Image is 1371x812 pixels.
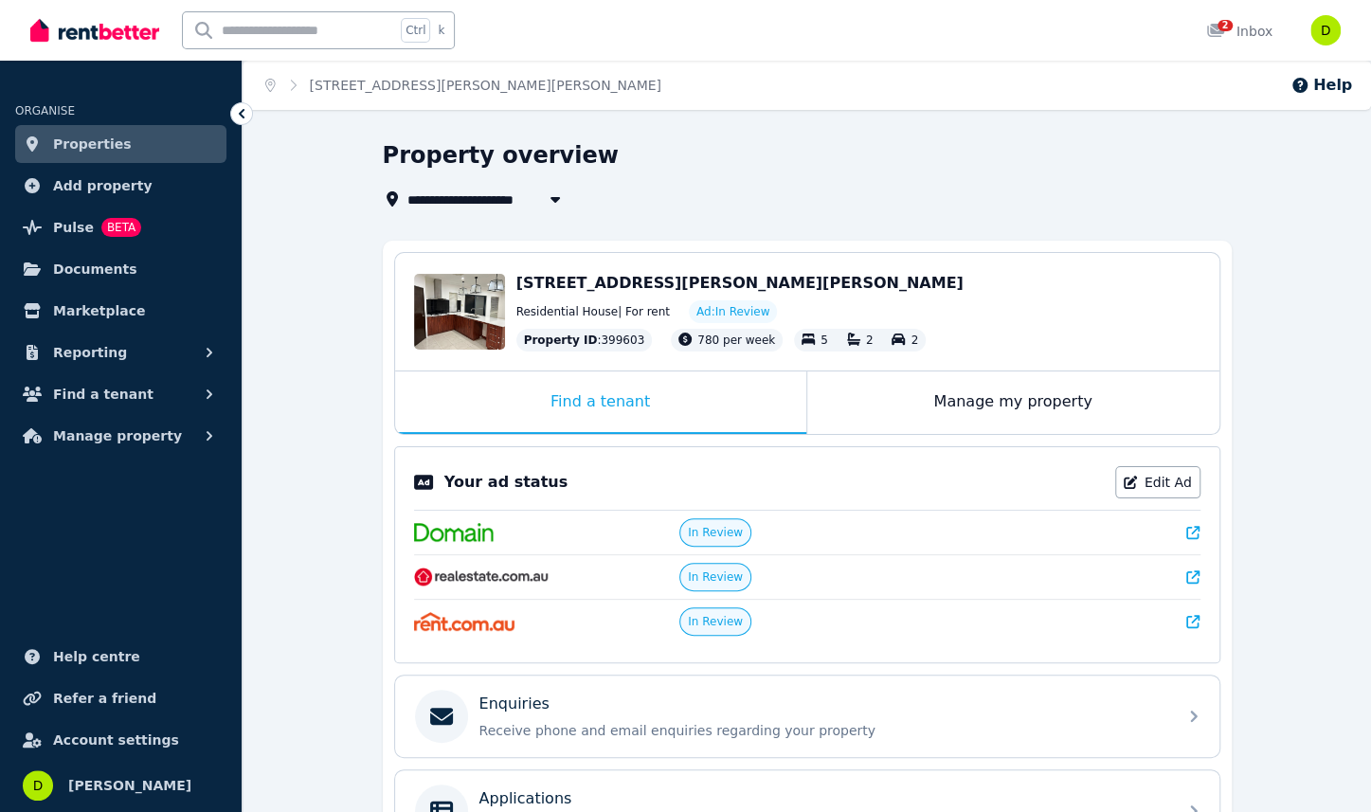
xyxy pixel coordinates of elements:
span: 2 [911,334,918,347]
p: Your ad status [444,471,568,494]
a: Properties [15,125,226,163]
img: Dhillon [23,770,53,801]
span: Ad: In Review [696,304,769,319]
img: Domain.com.au [414,523,494,542]
span: 780 per week [697,334,775,347]
span: 2 [866,334,874,347]
div: Manage my property [807,371,1219,434]
img: RealEstate.com.au [414,568,550,586]
p: Receive phone and email enquiries regarding your property [479,721,1165,740]
a: PulseBETA [15,208,226,246]
a: Marketplace [15,292,226,330]
span: Residential House | For rent [516,304,670,319]
a: Edit Ad [1115,466,1200,498]
a: Help centre [15,638,226,676]
a: Add property [15,167,226,205]
img: Dhillon [1310,15,1341,45]
span: Documents [53,258,137,280]
span: Add property [53,174,153,197]
a: Account settings [15,721,226,759]
button: Manage property [15,417,226,455]
button: Reporting [15,334,226,371]
span: In Review [688,569,743,585]
span: k [438,23,444,38]
img: RentBetter [30,16,159,45]
span: Help centre [53,645,140,668]
div: : 399603 [516,329,653,352]
span: 5 [821,334,828,347]
a: Documents [15,250,226,288]
span: [PERSON_NAME] [68,774,191,797]
a: Refer a friend [15,679,226,717]
span: [STREET_ADDRESS][PERSON_NAME][PERSON_NAME] [516,274,964,292]
a: EnquiriesReceive phone and email enquiries regarding your property [395,676,1219,757]
div: Inbox [1206,22,1272,41]
span: Manage property [53,424,182,447]
span: BETA [101,218,141,237]
span: Account settings [53,729,179,751]
span: Ctrl [401,18,430,43]
div: Find a tenant [395,371,806,434]
p: Applications [479,787,572,810]
span: In Review [688,614,743,629]
span: ORGANISE [15,104,75,117]
p: Enquiries [479,693,550,715]
button: Find a tenant [15,375,226,413]
span: Property ID [524,333,598,348]
nav: Breadcrumb [243,61,684,110]
span: Pulse [53,216,94,239]
span: In Review [688,525,743,540]
span: Properties [53,133,132,155]
span: Refer a friend [53,687,156,710]
h1: Property overview [383,140,619,171]
a: [STREET_ADDRESS][PERSON_NAME][PERSON_NAME] [310,78,661,93]
img: Rent.com.au [414,612,515,631]
span: Reporting [53,341,127,364]
button: Help [1290,74,1352,97]
span: Marketplace [53,299,145,322]
span: Find a tenant [53,383,153,406]
span: 2 [1218,20,1233,31]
